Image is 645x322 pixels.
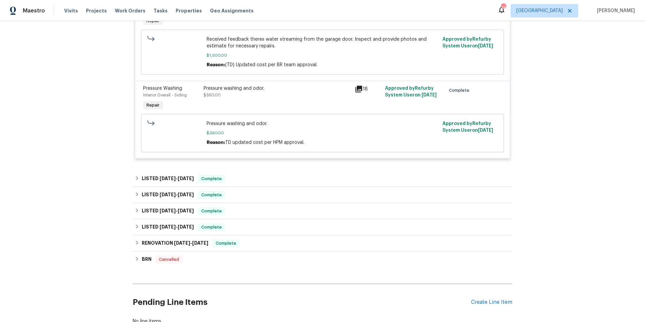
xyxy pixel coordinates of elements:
div: LISTED [DATE]-[DATE]Complete [133,203,512,219]
span: Complete [449,87,472,94]
span: [DATE] [192,241,208,245]
span: Work Orders [115,7,145,14]
span: $360.00 [207,130,439,136]
span: [DATE] [160,192,176,197]
span: [DATE] [160,208,176,213]
div: Create Line Item [471,299,512,306]
span: Approved by Refurby System User on [385,86,437,97]
span: [DATE] [422,93,437,97]
span: Approved by Refurby System User on [442,37,493,48]
div: 18 [355,85,381,93]
span: Complete [199,224,224,231]
span: Geo Assignments [210,7,254,14]
span: - [174,241,208,245]
span: - [160,208,194,213]
span: Projects [86,7,107,14]
div: Pressure washing and odor. [204,85,351,92]
span: Pressure washing and odor. [207,120,439,127]
span: [DATE] [478,128,493,133]
span: TD updated cost per HPM approval. [225,140,304,145]
span: Complete [199,175,224,182]
span: [DATE] [160,176,176,181]
span: Complete [199,208,224,214]
h6: LISTED [142,207,194,215]
div: LISTED [DATE]-[DATE]Complete [133,171,512,187]
span: Reason: [207,140,225,145]
div: 19 [501,4,506,11]
h6: LISTED [142,191,194,199]
span: [DATE] [160,225,176,229]
h2: Pending Line Items [133,287,471,318]
h6: LISTED [142,175,194,183]
span: Approved by Refurby System User on [442,121,493,133]
span: [PERSON_NAME] [594,7,635,14]
span: [DATE] [178,208,194,213]
span: [DATE] [174,241,190,245]
span: Repair [144,102,162,109]
h6: LISTED [142,223,194,231]
span: Tasks [154,8,168,13]
span: Maestro [23,7,45,14]
span: [DATE] [178,176,194,181]
span: - [160,176,194,181]
span: [DATE] [178,192,194,197]
span: (TD) Updated cost per BR team approval. [225,63,317,67]
span: $360.00 [204,93,221,97]
span: Pressure Washing [143,86,182,91]
span: [GEOGRAPHIC_DATA] [516,7,563,14]
span: - [160,225,194,229]
span: Cancelled [156,256,182,263]
div: BRN Cancelled [133,251,512,268]
span: Visits [64,7,78,14]
h6: BRN [142,255,152,264]
span: - [160,192,194,197]
span: Interior Overall - Siding [143,93,187,97]
span: Received feedback theres water streaming from the garage door. Inspect and provide photos and est... [207,36,439,49]
span: [DATE] [178,225,194,229]
span: Complete [199,192,224,198]
span: $1,500.00 [207,52,439,59]
div: LISTED [DATE]-[DATE]Complete [133,219,512,235]
span: [DATE] [478,44,493,48]
div: RENOVATION [DATE]-[DATE]Complete [133,235,512,251]
span: Complete [213,240,239,247]
span: Properties [176,7,202,14]
div: LISTED [DATE]-[DATE]Complete [133,187,512,203]
span: Reason: [207,63,225,67]
h6: RENOVATION [142,239,208,247]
